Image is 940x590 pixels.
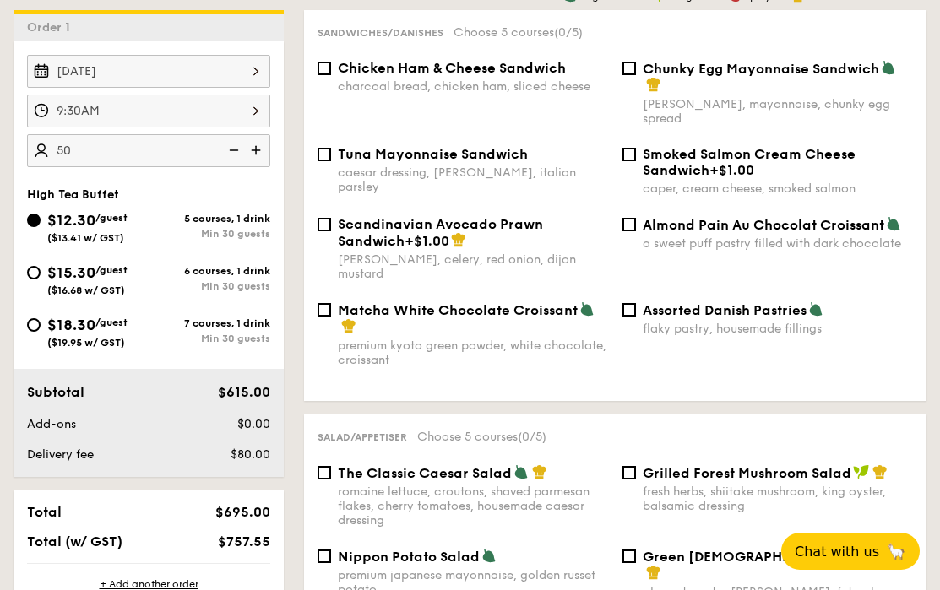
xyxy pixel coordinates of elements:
div: premium kyoto green powder, white chocolate, croissant [338,338,609,367]
img: icon-vegetarian.fe4039eb.svg [579,301,595,317]
div: fresh herbs, shiitake mushroom, king oyster, balsamic dressing [643,484,914,513]
input: Almond Pain Au Chocolat Croissanta sweet puff pastry filled with dark chocolate [622,218,636,231]
span: $757.55 [218,533,270,549]
span: Delivery fee [27,447,94,462]
input: Smoked Salmon Cream Cheese Sandwich+$1.00caper, cream cheese, smoked salmon [622,148,636,161]
div: 5 courses, 1 drink [149,213,270,225]
span: Nippon Potato Salad [338,549,480,565]
span: ($13.41 w/ GST) [47,232,124,244]
input: Chunky Egg Mayonnaise Sandwich[PERSON_NAME], mayonnaise, chunky egg spread [622,62,636,75]
input: Tuna Mayonnaise Sandwichcaesar dressing, [PERSON_NAME], italian parsley [318,148,331,161]
img: icon-chef-hat.a58ddaea.svg [872,464,888,479]
input: Nippon Potato Saladpremium japanese mayonnaise, golden russet potato [318,549,331,563]
img: icon-vegetarian.fe4039eb.svg [808,301,823,317]
img: icon-vegetarian.fe4039eb.svg [886,216,901,231]
span: Grilled Forest Mushroom Salad [643,465,851,481]
span: Order 1 [27,20,77,35]
span: Assorted Danish Pastries [643,302,807,318]
img: icon-chef-hat.a58ddaea.svg [532,464,547,479]
span: Total [27,504,62,520]
span: High Tea Buffet [27,187,119,202]
span: Choose 5 courses [417,430,546,444]
span: ($16.68 w/ GST) [47,284,125,296]
span: (0/5) [518,430,546,444]
div: [PERSON_NAME], mayonnaise, chunky egg spread [643,97,914,126]
span: $80.00 [231,447,270,462]
span: /guest [95,212,128,224]
span: $12.30 [47,211,95,230]
div: flaky pastry, housemade fillings [643,322,914,336]
input: Event time [27,95,270,127]
img: icon-chef-hat.a58ddaea.svg [451,232,466,247]
div: Min 30 guests [149,228,270,240]
span: The Classic Caesar Salad [338,465,512,481]
img: icon-vegetarian.fe4039eb.svg [481,548,497,563]
img: icon-add.58712e84.svg [245,134,270,166]
span: $0.00 [237,417,270,431]
input: $18.30/guest($19.95 w/ GST)7 courses, 1 drinkMin 30 guests [27,318,41,332]
img: icon-vegetarian.fe4039eb.svg [513,464,529,479]
span: $18.30 [47,316,95,334]
img: icon-vegan.f8ff3823.svg [853,464,870,479]
div: caesar dressing, [PERSON_NAME], italian parsley [338,165,609,194]
input: Number of guests [27,134,270,167]
span: $615.00 [218,384,270,400]
span: Chat with us [795,544,879,560]
img: icon-chef-hat.a58ddaea.svg [646,565,661,580]
span: /guest [95,317,128,328]
img: icon-reduce.1d2dbef1.svg [220,134,245,166]
span: Subtotal [27,384,84,400]
div: caper, cream cheese, smoked salmon [643,181,914,196]
span: Choose 5 courses [454,25,583,40]
span: Almond Pain Au Chocolat Croissant [643,217,884,233]
input: Matcha White Chocolate Croissantpremium kyoto green powder, white chocolate, croissant [318,303,331,317]
span: Sandwiches/Danishes [318,27,443,39]
span: Tuna Mayonnaise Sandwich [338,146,528,162]
input: Scandinavian Avocado Prawn Sandwich+$1.00[PERSON_NAME], celery, red onion, dijon mustard [318,218,331,231]
span: $15.30 [47,263,95,282]
span: Chicken Ham & Cheese Sandwich [338,60,566,76]
div: Min 30 guests [149,280,270,292]
input: $15.30/guest($16.68 w/ GST)6 courses, 1 drinkMin 30 guests [27,266,41,279]
img: icon-vegetarian.fe4039eb.svg [881,60,896,75]
button: Chat with us🦙 [781,533,920,570]
input: $12.30/guest($13.41 w/ GST)5 courses, 1 drinkMin 30 guests [27,214,41,227]
span: Chunky Egg Mayonnaise Sandwich [643,61,879,77]
input: Assorted Danish Pastriesflaky pastry, housemade fillings [622,303,636,317]
input: Green [DEMOGRAPHIC_DATA] Saladcherry tomato, [PERSON_NAME], feta cheese [622,549,636,563]
span: /guest [95,264,128,276]
div: 6 courses, 1 drink [149,265,270,277]
span: Scandinavian Avocado Prawn Sandwich [338,216,543,249]
div: romaine lettuce, croutons, shaved parmesan flakes, cherry tomatoes, housemade caesar dressing [338,484,609,528]
input: Event date [27,55,270,88]
span: Matcha White Chocolate Croissant [338,302,578,318]
div: 7 courses, 1 drink [149,317,270,329]
span: Green [DEMOGRAPHIC_DATA] Salad [643,549,889,565]
span: +$1.00 [405,233,449,249]
div: [PERSON_NAME], celery, red onion, dijon mustard [338,252,609,281]
span: Total (w/ GST) [27,533,122,549]
div: charcoal bread, chicken ham, sliced cheese [338,79,609,94]
span: (0/5) [554,25,583,40]
div: Min 30 guests [149,333,270,344]
span: Add-ons [27,417,76,431]
img: icon-chef-hat.a58ddaea.svg [341,318,356,333]
span: +$1.00 [709,162,754,178]
input: The Classic Caesar Saladromaine lettuce, croutons, shaved parmesan flakes, cherry tomatoes, house... [318,466,331,479]
span: $695.00 [215,504,270,520]
div: a sweet puff pastry filled with dark chocolate [643,236,914,251]
input: Grilled Forest Mushroom Saladfresh herbs, shiitake mushroom, king oyster, balsamic dressing [622,466,636,479]
span: Smoked Salmon Cream Cheese Sandwich [643,146,856,178]
input: Chicken Ham & Cheese Sandwichcharcoal bread, chicken ham, sliced cheese [318,62,331,75]
span: 🦙 [886,542,906,561]
img: icon-chef-hat.a58ddaea.svg [646,77,661,92]
span: Salad/Appetiser [318,431,407,443]
span: ($19.95 w/ GST) [47,337,125,349]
